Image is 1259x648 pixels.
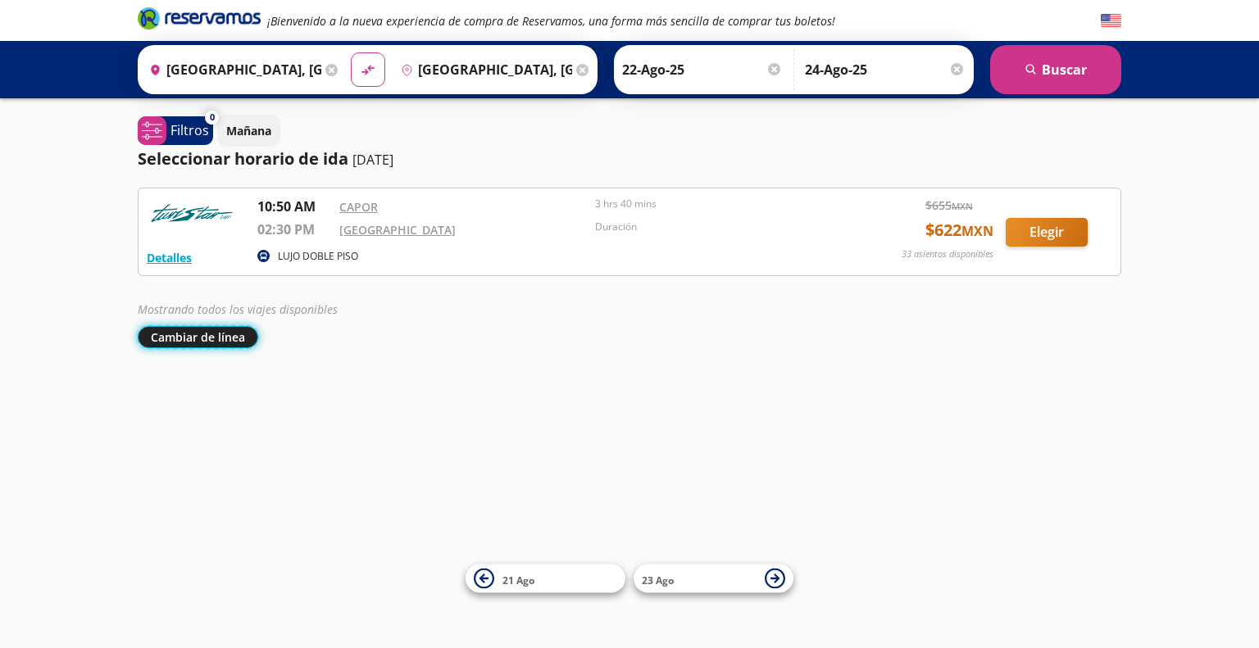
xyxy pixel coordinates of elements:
[502,573,534,587] span: 21 Ago
[622,49,783,90] input: Elegir Fecha
[143,49,321,90] input: Buscar Origen
[138,6,261,30] i: Brand Logo
[138,147,348,171] p: Seleccionar horario de ida
[257,197,331,216] p: 10:50 AM
[217,115,280,147] button: Mañana
[902,247,993,261] p: 33 asientos disponibles
[805,49,966,90] input: Opcional
[1101,11,1121,31] button: English
[595,220,843,234] p: Duración
[352,150,393,170] p: [DATE]
[339,222,456,238] a: [GEOGRAPHIC_DATA]
[634,564,793,593] button: 23 Ago
[952,200,973,212] small: MXN
[138,116,213,145] button: 0Filtros
[257,220,331,239] p: 02:30 PM
[642,573,674,587] span: 23 Ago
[595,197,843,211] p: 3 hrs 40 mins
[138,326,258,348] button: Cambiar de línea
[210,111,215,125] span: 0
[267,13,835,29] em: ¡Bienvenido a la nueva experiencia de compra de Reservamos, una forma más sencilla de comprar tus...
[138,301,338,317] em: Mostrando todos los viajes disponibles
[990,45,1121,94] button: Buscar
[147,249,192,266] button: Detalles
[226,122,271,139] p: Mañana
[394,49,573,90] input: Buscar Destino
[138,6,261,35] a: Brand Logo
[925,197,973,214] span: $ 655
[1006,218,1088,247] button: Elegir
[961,222,993,240] small: MXN
[466,564,625,593] button: 21 Ago
[147,197,237,229] img: RESERVAMOS
[339,199,378,215] a: CAPOR
[170,120,209,140] p: Filtros
[278,249,358,264] p: LUJO DOBLE PISO
[925,218,993,242] span: $ 622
